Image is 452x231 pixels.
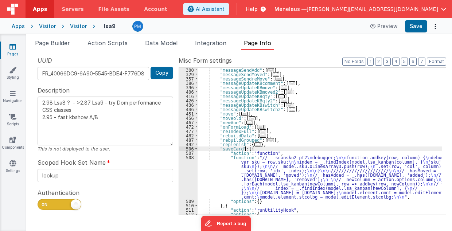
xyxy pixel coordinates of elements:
div: 416 [179,94,198,98]
div: 508 [179,155,198,199]
span: ... [268,138,274,142]
span: Apps [33,5,47,13]
div: When off, visitors will not be prompted a login page. [38,214,173,220]
span: ... [276,77,282,81]
span: AI Assistant [196,5,225,13]
span: ... [289,107,295,111]
button: 2 [375,58,382,66]
div: 446 [179,107,198,111]
span: UUID [38,56,52,65]
span: ... [286,90,292,94]
div: Apps [12,23,25,30]
div: 396 [179,85,198,90]
div: 477 [179,129,198,133]
div: 406 [179,90,198,94]
div: 492 [179,142,198,146]
span: ... [246,121,253,125]
div: 451 [179,111,198,116]
div: This is not displayed to the user. [38,145,173,152]
div: 507 [179,151,198,155]
div: 487 [179,138,198,142]
img: a12ed5ba5769bda9d2665f51d2850528 [133,21,143,31]
div: 436 [179,103,198,107]
button: Copy [151,67,173,79]
span: Servers [62,5,83,13]
button: Preview [366,20,402,32]
div: 426 [179,98,198,103]
span: ... [281,86,287,90]
h4: lsa9 [104,23,116,29]
span: Integration [195,39,226,47]
button: 7 [418,58,425,66]
span: Authentication [38,188,79,197]
span: ... [257,125,264,129]
span: Page Info [244,39,271,47]
button: 1 [367,58,374,66]
span: ... [273,73,279,77]
div: 482 [179,133,198,138]
span: Scoped Hook Set Name [38,158,106,167]
span: Help [246,5,258,13]
span: ... [241,112,248,116]
span: [PERSON_NAME][EMAIL_ADDRESS][DOMAIN_NAME] [307,5,438,13]
div: Visitor [39,23,56,30]
div: 510 [179,203,198,208]
button: Save [405,20,427,32]
button: Menelaus — [PERSON_NAME][EMAIL_ADDRESS][DOMAIN_NAME] [274,5,446,13]
span: ... [278,94,285,98]
iframe: Marker.io feedback button [201,216,251,231]
span: File Assets [98,5,130,13]
span: ... [260,129,266,133]
span: ... [289,81,295,85]
span: Data Model [145,39,178,47]
span: Page Builder [35,39,70,47]
span: ... [281,99,287,103]
div: 300 [179,68,198,72]
div: 467 [179,120,198,125]
button: Format [427,58,446,66]
button: AI Assistant [183,3,229,15]
div: 357 [179,77,198,81]
span: ... [268,68,274,72]
div: 456 [179,116,198,120]
button: 5 [401,58,408,66]
button: No Folds [342,58,366,66]
span: ... [249,116,256,120]
span: Description [38,86,70,95]
span: Action Scripts [87,39,128,47]
div: Visitor [70,23,87,30]
div: 386 [179,81,198,85]
div: 512 [179,212,198,216]
button: 4 [392,58,400,66]
button: Options [430,21,440,31]
div: 511 [179,208,198,212]
button: 6 [409,58,417,66]
div: 509 [179,199,198,203]
span: ... [260,134,266,138]
div: 329 [179,72,198,77]
div: 506 [179,146,198,151]
div: 472 [179,125,198,129]
span: Misc Form settings [179,56,232,65]
span: ... [254,142,261,146]
span: Menelaus — [274,5,307,13]
button: 3 [383,58,391,66]
span: ... [286,103,292,107]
